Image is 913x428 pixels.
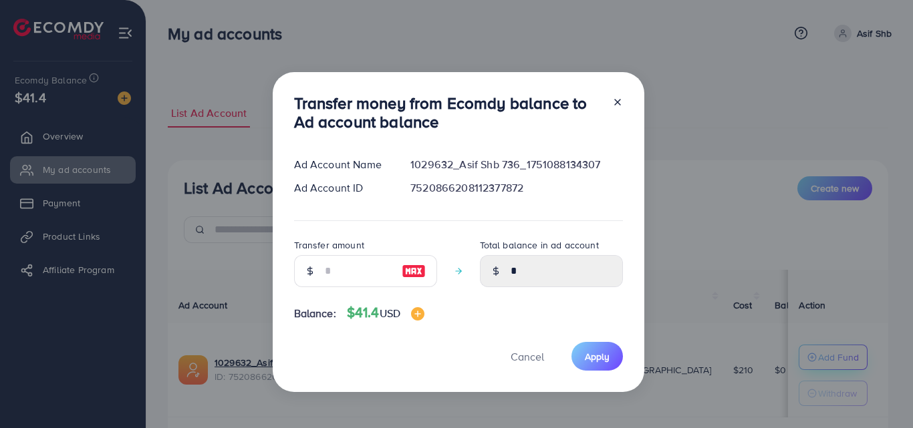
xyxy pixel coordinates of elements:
[283,180,400,196] div: Ad Account ID
[402,263,426,279] img: image
[400,157,633,172] div: 1029632_Asif Shb 736_1751088134307
[511,349,544,364] span: Cancel
[400,180,633,196] div: 7520866208112377872
[380,306,400,320] span: USD
[571,342,623,371] button: Apply
[294,93,602,132] h3: Transfer money from Ecomdy balance to Ad account balance
[480,238,599,252] label: Total balance in ad account
[585,350,610,363] span: Apply
[411,307,424,320] img: image
[294,238,364,252] label: Transfer amount
[494,342,561,371] button: Cancel
[283,157,400,172] div: Ad Account Name
[347,304,424,321] h4: $41.4
[294,306,336,321] span: Balance:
